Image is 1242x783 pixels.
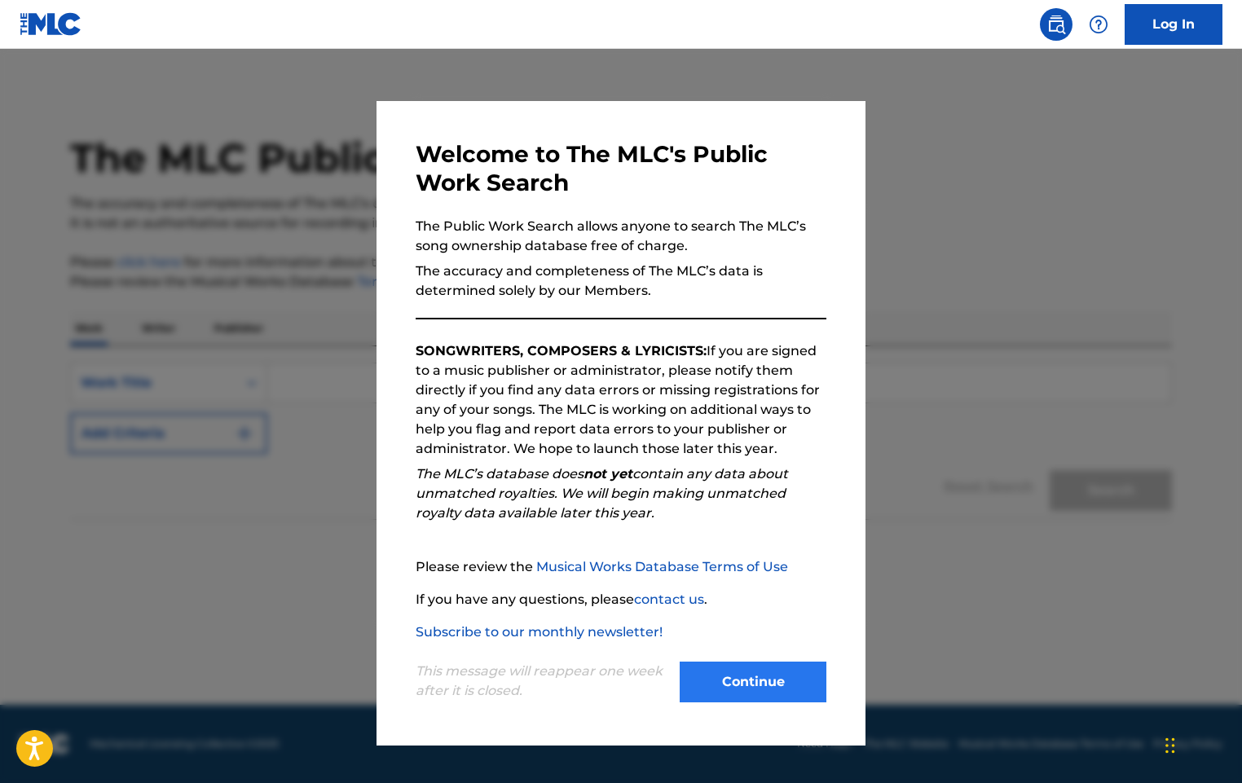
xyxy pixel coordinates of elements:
[20,12,82,36] img: MLC Logo
[1082,8,1115,41] div: Help
[584,466,632,482] strong: not yet
[1125,4,1222,45] a: Log In
[416,466,788,521] em: The MLC’s database does contain any data about unmatched royalties. We will begin making unmatche...
[416,590,826,609] p: If you have any questions, please .
[416,557,826,577] p: Please review the
[1161,705,1242,783] iframe: Chat Widget
[416,140,826,197] h3: Welcome to The MLC's Public Work Search
[1089,15,1108,34] img: help
[536,559,788,574] a: Musical Works Database Terms of Use
[416,341,826,459] p: If you are signed to a music publisher or administrator, please notify them directly if you find ...
[634,592,704,607] a: contact us
[416,343,707,359] strong: SONGWRITERS, COMPOSERS & LYRICISTS:
[416,662,670,701] p: This message will reappear one week after it is closed.
[416,217,826,256] p: The Public Work Search allows anyone to search The MLC’s song ownership database free of charge.
[416,624,663,640] a: Subscribe to our monthly newsletter!
[1165,721,1175,770] div: Arrastrar
[1040,8,1072,41] a: Public Search
[1046,15,1066,34] img: search
[680,662,826,702] button: Continue
[1161,705,1242,783] div: Widget de chat
[416,262,826,301] p: The accuracy and completeness of The MLC’s data is determined solely by our Members.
